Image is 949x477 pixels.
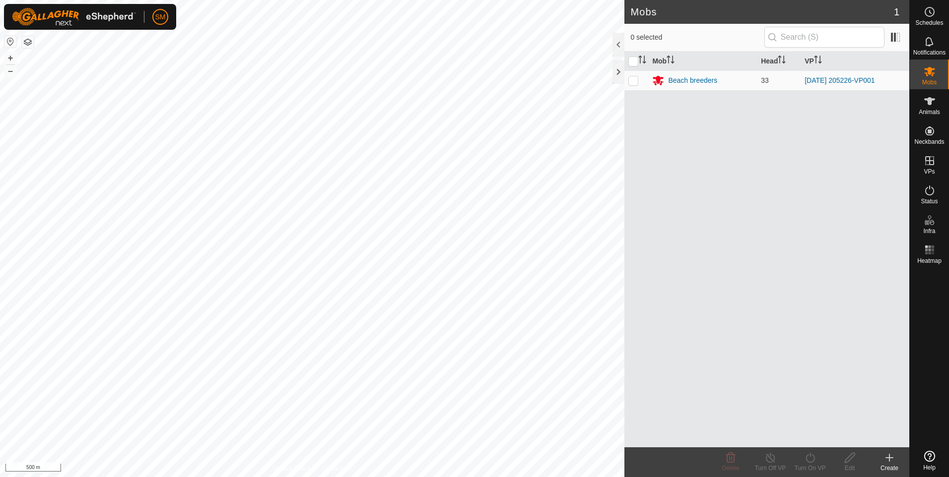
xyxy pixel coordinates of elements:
[870,464,909,473] div: Create
[4,65,16,77] button: –
[761,76,769,84] span: 33
[923,228,935,234] span: Infra
[273,464,310,473] a: Privacy Policy
[322,464,351,473] a: Contact Us
[778,57,786,65] p-sorticon: Activate to sort
[4,36,16,48] button: Reset Map
[910,447,949,475] a: Help
[923,465,936,471] span: Help
[913,50,946,56] span: Notifications
[801,52,909,71] th: VP
[668,75,717,86] div: Beach breeders
[790,464,830,473] div: Turn On VP
[630,32,764,43] span: 0 selected
[917,258,942,264] span: Heatmap
[757,52,801,71] th: Head
[814,57,822,65] p-sorticon: Activate to sort
[4,52,16,64] button: +
[830,464,870,473] div: Edit
[922,79,937,85] span: Mobs
[722,465,740,472] span: Delete
[914,139,944,145] span: Neckbands
[764,27,884,48] input: Search (S)
[638,57,646,65] p-sorticon: Activate to sort
[667,57,675,65] p-sorticon: Activate to sort
[750,464,790,473] div: Turn Off VP
[155,12,166,22] span: SM
[894,4,899,19] span: 1
[924,169,935,175] span: VPs
[630,6,893,18] h2: Mobs
[805,76,875,84] a: [DATE] 205226-VP001
[921,198,938,204] span: Status
[22,36,34,48] button: Map Layers
[915,20,943,26] span: Schedules
[919,109,940,115] span: Animals
[648,52,757,71] th: Mob
[12,8,136,26] img: Gallagher Logo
